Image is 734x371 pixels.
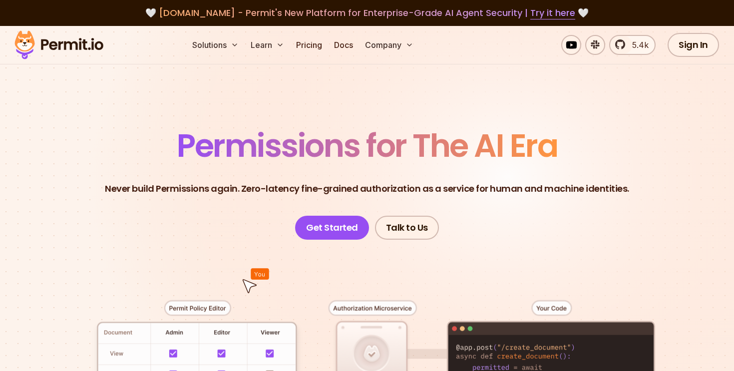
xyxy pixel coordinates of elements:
button: Learn [247,35,288,55]
button: Solutions [188,35,243,55]
a: 5.4k [609,35,656,55]
p: Never build Permissions again. Zero-latency fine-grained authorization as a service for human and... [105,182,629,196]
span: Permissions for The AI Era [177,123,557,168]
a: Talk to Us [375,216,439,240]
a: Get Started [295,216,369,240]
a: Docs [330,35,357,55]
img: Permit logo [10,28,108,62]
a: Try it here [530,6,575,19]
a: Pricing [292,35,326,55]
a: Sign In [668,33,719,57]
div: 🤍 🤍 [24,6,710,20]
span: 5.4k [626,39,649,51]
span: [DOMAIN_NAME] - Permit's New Platform for Enterprise-Grade AI Agent Security | [159,6,575,19]
button: Company [361,35,417,55]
